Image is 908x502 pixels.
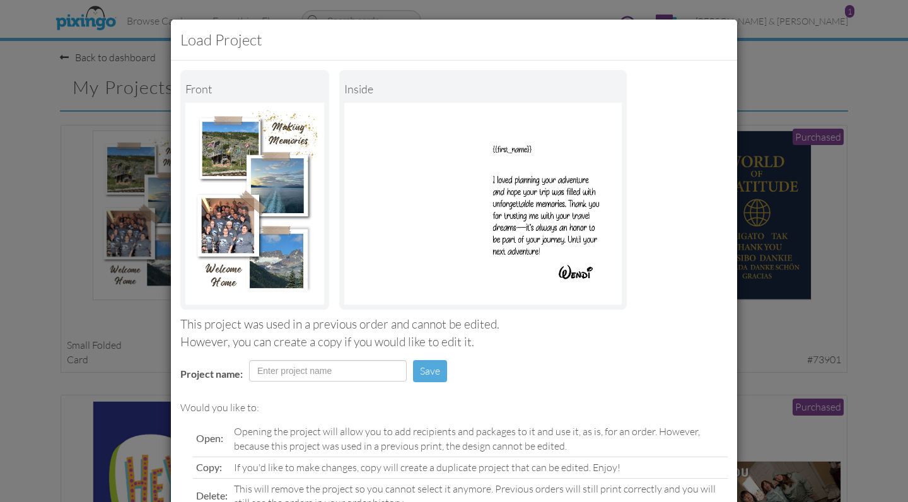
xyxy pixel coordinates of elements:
[413,360,447,382] button: Save
[185,103,324,305] img: Landscape Image
[180,334,728,351] div: However, you can create a copy if you would like to edit it.
[196,489,228,501] span: Delete:
[231,421,728,457] td: Opening the project will allow you to add recipients and packages to it and use it, as is, for an...
[344,103,622,305] img: Portrait Image
[180,29,728,50] h3: Load Project
[185,75,324,103] div: Front
[180,400,728,415] div: Would you like to:
[196,432,223,444] span: Open:
[231,457,728,478] td: If you'd like to make changes, copy will create a duplicate project that can be edited. Enjoy!
[249,360,407,382] input: Enter project name
[196,461,222,473] span: Copy:
[344,75,622,103] div: inside
[180,367,243,382] label: Project name:
[180,316,728,333] div: This project was used in a previous order and cannot be edited.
